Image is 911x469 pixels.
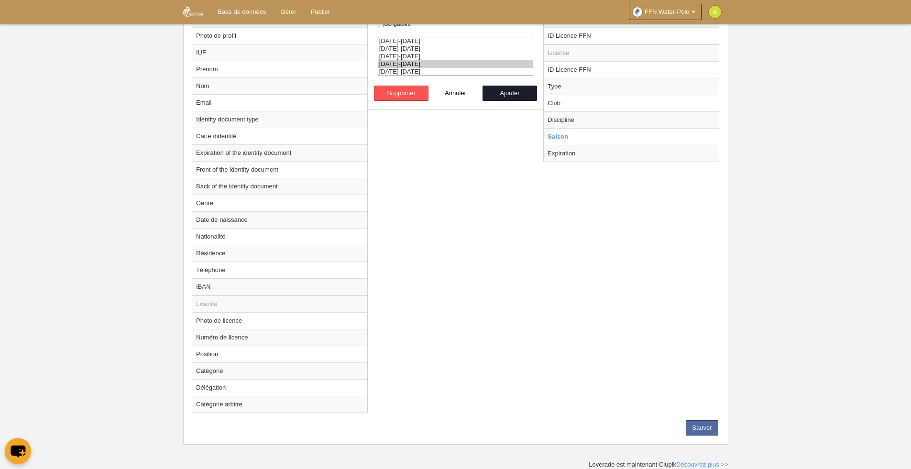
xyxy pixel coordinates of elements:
[192,61,367,77] td: Prénom
[192,379,367,396] td: Délégation
[192,144,367,161] td: Expiration of the identity document
[183,6,203,17] img: FFN Water-Polo
[192,77,367,94] td: Nom
[192,94,367,111] td: Email
[589,460,728,469] div: Leverade est maintenant Clupik
[192,396,367,413] td: Catégorie arbitre
[192,44,367,61] td: IUF
[192,295,367,313] td: Licence
[192,278,367,295] td: IBAN
[378,37,533,45] option: 2021-2022
[192,228,367,245] td: Nationalité
[544,145,719,162] td: Expiration
[192,329,367,346] td: Numéro de licence
[483,86,537,101] button: Ajouter
[544,27,719,44] td: ID Licence FFN
[544,78,719,95] td: Type
[629,4,701,20] a: FFN Water-Polo
[633,7,642,17] img: OaDPB3zQPxTf.30x30.jpg
[192,178,367,195] td: Back of the identity document
[192,128,367,144] td: Carte didentité
[192,362,367,379] td: Catégorie
[544,128,719,145] td: Saison
[378,68,533,76] option: 2025-2026
[192,195,367,211] td: Genre
[192,312,367,329] td: Photo de licence
[378,45,533,53] option: 2022-2023
[544,95,719,111] td: Club
[378,21,384,27] input: Obligatoire
[192,211,367,228] td: Date de naissance
[192,111,367,128] td: Identity document type
[676,461,728,468] a: Découvrez plus >>
[192,161,367,178] td: Front of the identity document
[544,44,719,62] td: Licence
[378,60,533,68] option: 2024-2025
[192,245,367,262] td: Résidence
[192,27,367,44] td: Photo de profil
[709,6,721,18] img: c2l6ZT0zMHgzMCZmcz05JnRleHQ9RyZiZz1jZGRjMzk%3D.png
[645,7,689,17] span: FFN Water-Polo
[374,86,428,101] button: Supprimer
[544,111,719,128] td: Discipline
[192,346,367,362] td: Position
[544,61,719,78] td: ID Licence FFN
[378,53,533,60] option: 2023-2024
[686,420,718,436] button: Sauver
[428,86,483,101] button: Annuler
[192,262,367,278] td: Téléphone
[5,438,31,464] button: chat-button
